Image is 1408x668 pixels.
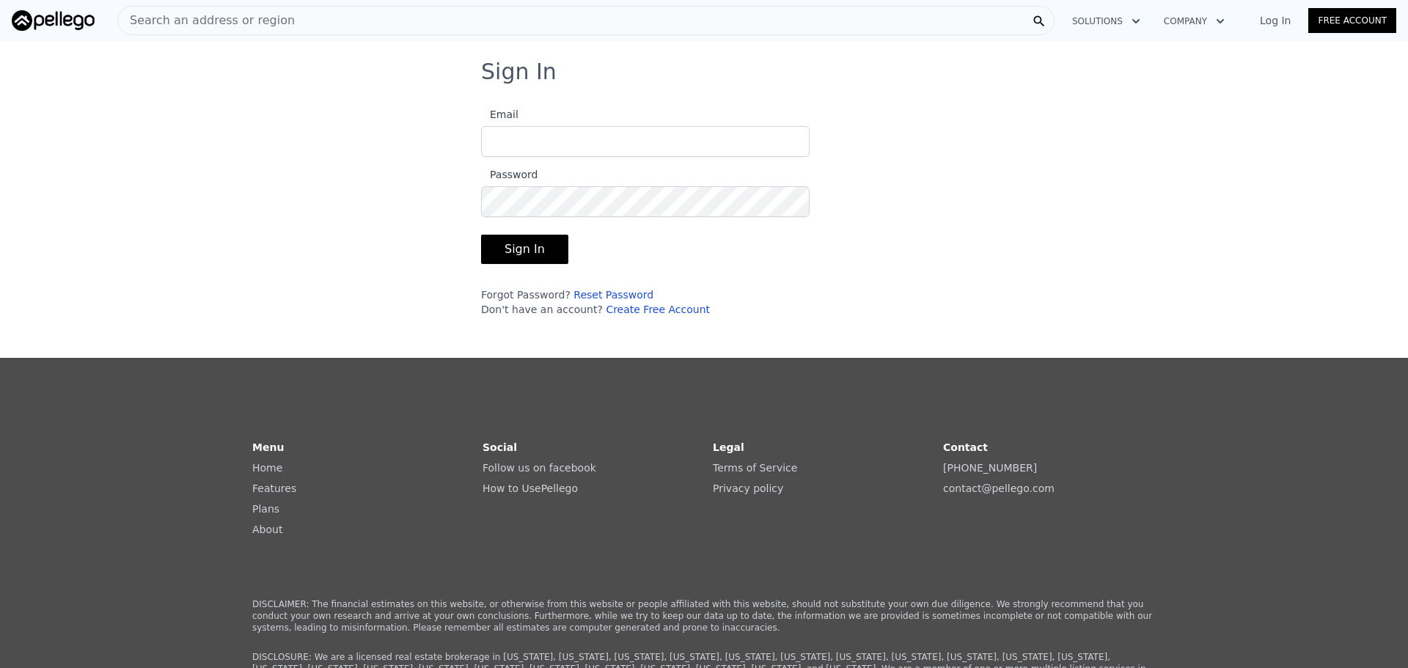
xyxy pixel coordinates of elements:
input: Email [481,126,810,157]
a: Plans [252,503,279,515]
strong: Menu [252,441,284,453]
span: Email [481,109,518,120]
a: Home [252,462,282,474]
a: Follow us on facebook [483,462,596,474]
a: How to UsePellego [483,482,578,494]
a: About [252,524,282,535]
p: DISCLAIMER: The financial estimates on this website, or otherwise from this website or people aff... [252,598,1156,634]
input: Password [481,186,810,217]
span: Search an address or region [118,12,295,29]
div: Forgot Password? Don't have an account? [481,287,810,317]
a: Privacy policy [713,482,783,494]
strong: Social [483,441,517,453]
h3: Sign In [481,59,927,85]
button: Sign In [481,235,568,264]
a: [PHONE_NUMBER] [943,462,1037,474]
a: contact@pellego.com [943,482,1055,494]
span: Password [481,169,538,180]
a: Reset Password [573,289,653,301]
a: Free Account [1308,8,1396,33]
a: Features [252,482,296,494]
strong: Contact [943,441,988,453]
img: Pellego [12,10,95,31]
button: Company [1152,8,1236,34]
strong: Legal [713,441,744,453]
a: Log In [1242,13,1308,28]
button: Solutions [1060,8,1152,34]
a: Terms of Service [713,462,797,474]
a: Create Free Account [606,304,710,315]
